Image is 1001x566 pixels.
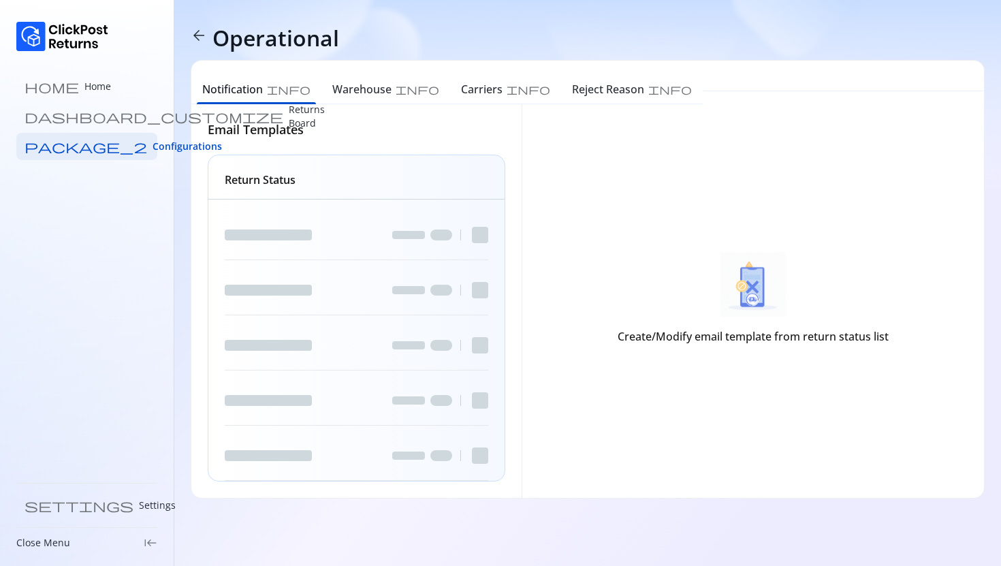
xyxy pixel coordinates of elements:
[332,81,392,97] h6: Warehouse
[396,84,439,95] span: info
[25,80,79,93] span: home
[16,536,70,550] p: Close Menu
[84,80,111,93] p: Home
[139,499,176,512] p: Settings
[144,536,157,550] span: keyboard_tab_rtl
[648,84,692,95] span: info
[16,492,157,519] a: settings Settings
[16,536,157,550] div: Close Menukeyboard_tab_rtl
[16,22,108,51] img: Logo
[202,81,263,97] h6: Notification
[720,252,786,318] img: email
[618,328,889,345] h6: Create/Modify email template from return status list
[461,81,503,97] h6: Carriers
[267,84,311,95] span: info
[16,103,157,130] a: dashboard_customize Returns Board
[25,140,147,153] span: package_2
[289,103,325,130] p: Returns Board
[225,172,296,188] h6: Return Status
[16,133,157,160] a: package_2 Configurations
[507,84,550,95] span: info
[572,81,644,97] h6: Reject Reason
[16,73,157,100] a: home Home
[25,499,133,512] span: settings
[153,140,222,153] span: Configurations
[191,27,207,44] span: arrow_back
[208,121,304,138] h5: Email Templates
[25,110,283,123] span: dashboard_customize
[212,25,339,52] h4: Operational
